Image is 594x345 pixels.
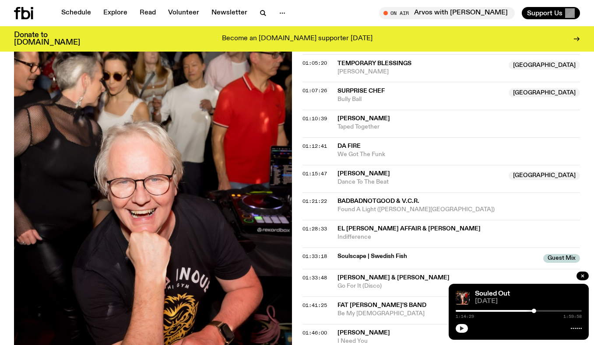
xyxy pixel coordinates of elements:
span: Dance To The Beat [337,178,504,186]
span: We Got The Funk [337,150,580,159]
span: Tune in live [389,10,510,16]
span: 01:05:20 [302,59,327,66]
span: Be My [DEMOGRAPHIC_DATA] [337,310,580,318]
span: 01:12:41 [302,143,327,150]
span: 01:46:00 [302,329,327,336]
button: 01:41:25 [302,303,327,308]
button: 01:07:26 [302,88,327,93]
span: El [PERSON_NAME] Affair & [PERSON_NAME] [337,226,481,232]
button: 01:15:47 [302,171,327,176]
span: [GEOGRAPHIC_DATA] [509,61,580,70]
span: Indifference [337,233,580,241]
a: Read [134,7,161,19]
a: Volunteer [163,7,204,19]
span: 01:28:33 [302,225,327,232]
a: Souled Out [475,290,510,297]
span: [PERSON_NAME] [337,330,390,336]
h3: Donate to [DOMAIN_NAME] [14,31,80,46]
span: 1:14:29 [456,314,474,319]
span: 01:33:18 [302,253,327,260]
button: 01:05:20 [302,61,327,66]
span: [DATE] [475,298,582,305]
span: [PERSON_NAME] [337,115,390,122]
a: Explore [98,7,133,19]
span: 01:21:22 [302,198,327,205]
span: [PERSON_NAME] & [PERSON_NAME] [337,275,450,281]
button: 01:21:22 [302,199,327,204]
a: Newsletter [206,7,253,19]
span: Fat [PERSON_NAME]'s Band [337,302,426,308]
span: Found A Light ([PERSON_NAME][GEOGRAPHIC_DATA]) [337,206,580,214]
button: 01:28:33 [302,227,327,231]
span: Soulscape | Swedish Fish [337,252,538,261]
button: 01:10:39 [302,116,327,121]
span: 01:33:48 [302,274,327,281]
span: Guest Mix [543,254,580,263]
button: Support Us [522,7,580,19]
span: [GEOGRAPHIC_DATA] [509,88,580,97]
span: [PERSON_NAME] [337,68,504,76]
span: BADBADNOTGOOD & V.C.R. [337,198,419,204]
span: [GEOGRAPHIC_DATA] [509,171,580,180]
span: Go For It (Disco) [337,282,580,290]
button: 01:33:18 [302,254,327,259]
span: 01:41:25 [302,302,327,309]
span: 01:10:39 [302,115,327,122]
span: Taped Together [337,123,580,131]
p: Become an [DOMAIN_NAME] supporter [DATE] [222,35,373,43]
span: [PERSON_NAME] [337,171,390,177]
button: 01:46:00 [302,331,327,335]
span: 01:07:26 [302,87,327,94]
button: On AirArvos with [PERSON_NAME] [379,7,515,19]
button: 01:33:48 [302,275,327,280]
span: Da Fire [337,143,361,149]
a: Schedule [56,7,96,19]
span: Bully Ball [337,95,504,104]
button: 01:12:41 [302,144,327,149]
span: 01:15:47 [302,170,327,177]
span: Support Us [527,9,562,17]
span: Temporary Blessings [337,60,411,66]
span: 1:59:58 [563,314,582,319]
span: Surprise Chef [337,88,385,94]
